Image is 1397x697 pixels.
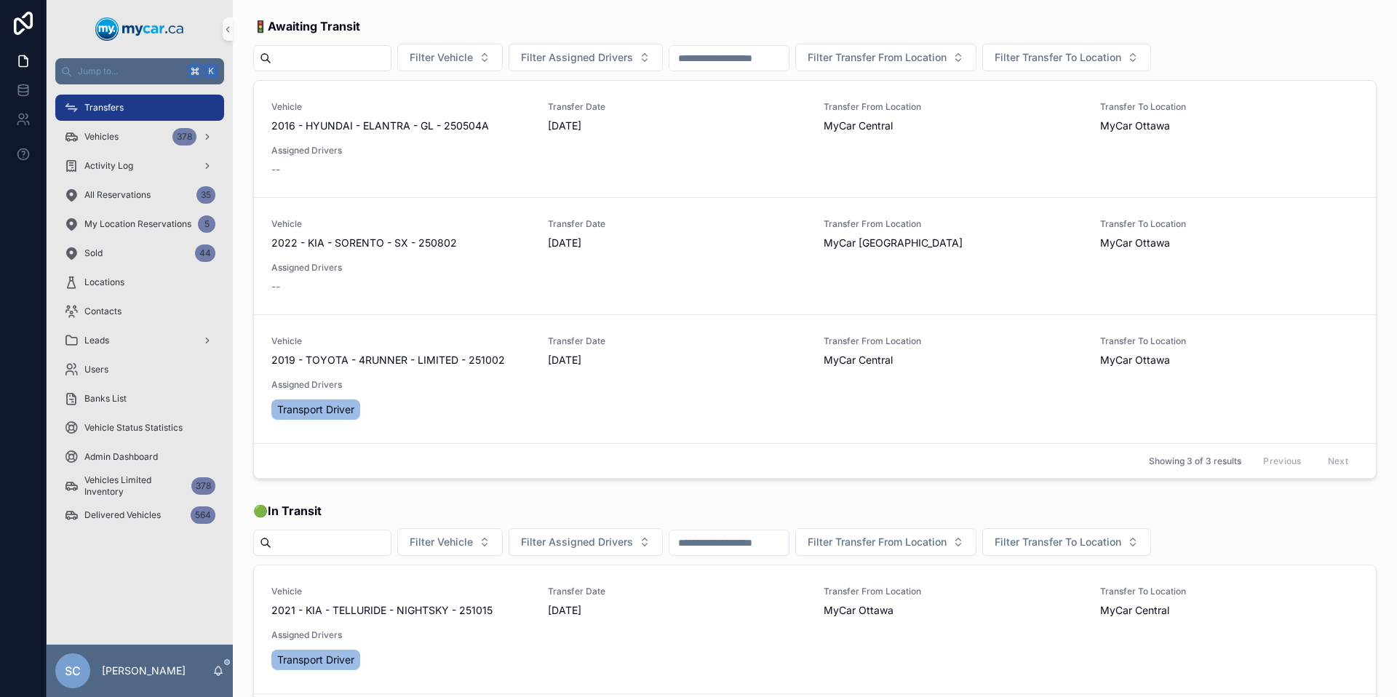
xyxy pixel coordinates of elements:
strong: In Transit [268,503,322,518]
span: MyCar Ottawa [824,603,893,618]
span: [DATE] [548,236,807,250]
span: Filter Assigned Drivers [521,50,633,65]
button: Select Button [509,528,663,556]
span: SC [65,662,81,680]
span: Transfer Date [548,335,807,347]
span: Transfer Date [548,101,807,113]
span: 2022 - KIA - SORENTO - SX - 250802 [271,236,457,250]
span: Showing 3 of 3 results [1149,455,1241,467]
button: Jump to...K [55,58,224,84]
div: 5 [198,215,215,233]
span: [DATE] [548,119,807,133]
span: -- [271,279,280,294]
span: Filter Transfer From Location [808,535,947,549]
a: Transfers [55,95,224,121]
span: Filter Transfer To Location [995,50,1121,65]
span: Transfer From Location [824,218,1083,230]
span: MyCar Ottawa [1100,119,1170,133]
a: Banks List [55,386,224,412]
button: Select Button [982,44,1151,71]
span: Sold [84,247,103,259]
a: Activity Log [55,153,224,179]
strong: Awaiting Transit [268,19,360,33]
div: 44 [195,244,215,262]
span: Delivered Vehicles [84,509,161,521]
a: Leads [55,327,224,354]
span: Vehicle [271,586,530,597]
span: Filter Assigned Drivers [521,535,633,549]
button: Select Button [397,44,503,71]
span: MyCar Central [1100,603,1169,618]
div: 564 [191,506,215,524]
span: Filter Transfer To Location [995,535,1121,549]
span: Contacts [84,306,122,317]
span: K [205,65,217,77]
span: Transfers [84,102,124,113]
span: Filter Vehicle [410,535,473,549]
span: Transfer Date [548,586,807,597]
a: My Location Reservations5 [55,211,224,237]
a: All Reservations35 [55,182,224,208]
span: [DATE] [548,353,807,367]
img: App logo [95,17,184,41]
button: Select Button [982,528,1151,556]
span: Transfer From Location [824,335,1083,347]
a: Vehicle2019 - TOYOTA - 4RUNNER - LIMITED - 251002Transfer Date[DATE]Transfer From LocationMyCar C... [254,314,1376,443]
span: Transfer Date [548,218,807,230]
span: 🟢 [253,502,322,519]
div: scrollable content [47,84,233,547]
a: Contacts [55,298,224,324]
div: 378 [172,128,196,146]
span: 2021 - KIA - TELLURIDE - NIGHTSKY - 251015 [271,603,493,618]
span: Vehicle [271,218,530,230]
span: Transfer To Location [1100,586,1359,597]
span: MyCar [GEOGRAPHIC_DATA] [824,236,963,250]
div: 35 [196,186,215,204]
span: 2019 - TOYOTA - 4RUNNER - LIMITED - 251002 [271,353,505,367]
span: Assigned Drivers [271,262,530,274]
a: Vehicle2021 - KIA - TELLURIDE - NIGHTSKY - 251015Transfer Date[DATE]Transfer From LocationMyCar O... [254,565,1376,693]
span: MyCar Ottawa [1100,353,1170,367]
span: Transfer To Location [1100,335,1359,347]
span: MyCar Central [824,119,893,133]
span: Vehicle [271,101,530,113]
span: Banks List [84,393,127,405]
a: Locations [55,269,224,295]
a: Sold44 [55,240,224,266]
span: Admin Dashboard [84,451,158,463]
span: Assigned Drivers [271,629,530,641]
span: Users [84,364,108,375]
span: Assigned Drivers [271,145,530,156]
span: Leads [84,335,109,346]
button: Select Button [397,528,503,556]
span: Assigned Drivers [271,379,530,391]
span: Filter Transfer From Location [808,50,947,65]
a: Vehicles Limited Inventory378 [55,473,224,499]
div: 378 [191,477,215,495]
a: Users [55,357,224,383]
button: Select Button [509,44,663,71]
p: [PERSON_NAME] [102,664,186,678]
a: Vehicle Status Statistics [55,415,224,441]
span: Vehicles Limited Inventory [84,474,186,498]
span: Transfer From Location [824,586,1083,597]
a: Admin Dashboard [55,444,224,470]
span: Transport Driver [277,402,354,417]
span: Vehicle [271,335,530,347]
span: Transport Driver [277,653,354,667]
a: Vehicles378 [55,124,224,150]
span: MyCar Ottawa [1100,236,1170,250]
span: Vehicle Status Statistics [84,422,183,434]
span: Jump to... [78,65,182,77]
span: Transfer To Location [1100,101,1359,113]
span: All Reservations [84,189,151,201]
span: Transfer To Location [1100,218,1359,230]
span: [DATE] [548,603,807,618]
span: Locations [84,276,124,288]
a: Vehicle2016 - HYUNDAI - ELANTRA - GL - 250504ATransfer Date[DATE]Transfer From LocationMyCar Cent... [254,81,1376,197]
span: Activity Log [84,160,133,172]
a: Delivered Vehicles564 [55,502,224,528]
span: -- [271,162,280,177]
span: MyCar Central [824,353,893,367]
span: My Location Reservations [84,218,191,230]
